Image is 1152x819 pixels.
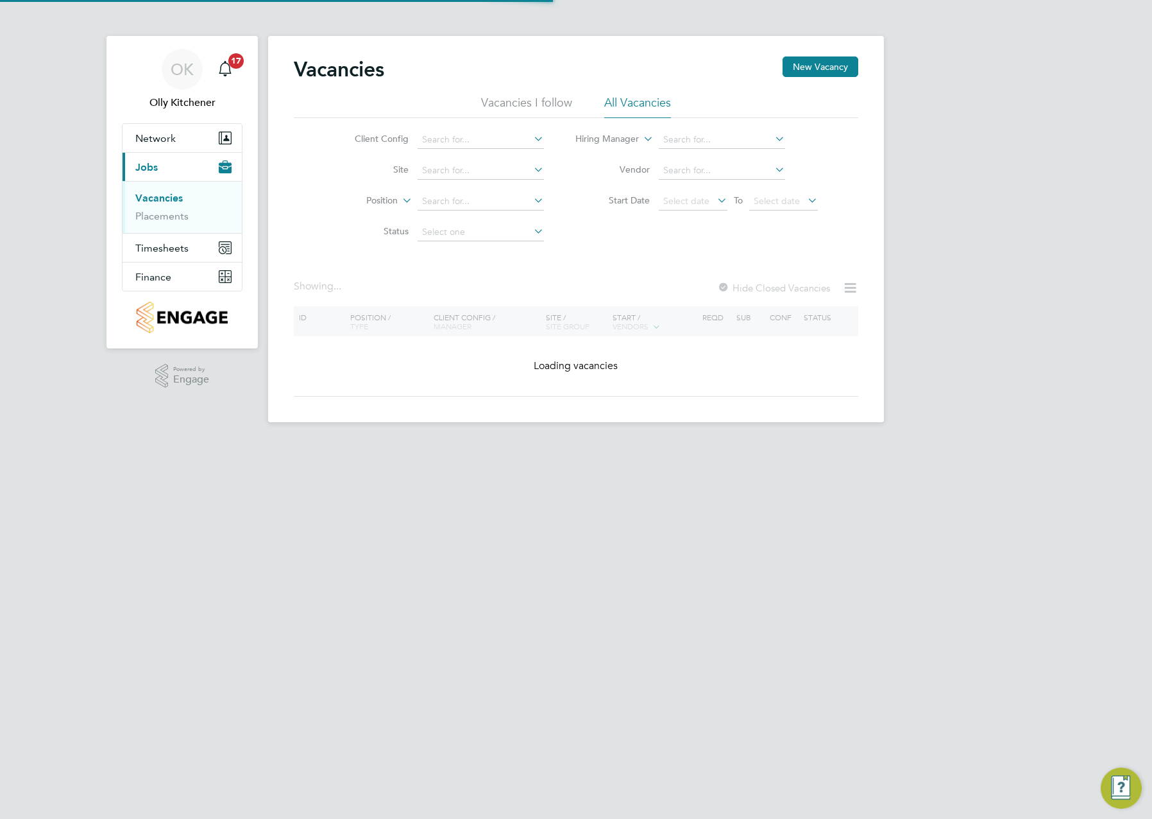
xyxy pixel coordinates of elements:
[335,164,409,175] label: Site
[135,271,171,283] span: Finance
[123,124,242,152] button: Network
[783,56,858,77] button: New Vacancy
[334,280,341,293] span: ...
[137,302,227,333] img: countryside-properties-logo-retina.png
[173,374,209,385] span: Engage
[228,53,244,69] span: 17
[754,195,800,207] span: Select date
[418,223,544,241] input: Select one
[659,131,785,149] input: Search for...
[730,192,747,209] span: To
[122,302,242,333] a: Go to home page
[122,49,242,110] a: OKOlly Kitchener
[335,133,409,144] label: Client Config
[663,195,709,207] span: Select date
[418,131,544,149] input: Search for...
[171,61,194,78] span: OK
[565,133,639,146] label: Hiring Manager
[1101,768,1142,809] button: Engage Resource Center
[418,193,544,211] input: Search for...
[135,132,176,144] span: Network
[135,242,189,254] span: Timesheets
[122,95,242,110] span: Olly Kitchener
[717,282,830,294] label: Hide Closed Vacancies
[135,192,183,204] a: Vacancies
[604,95,671,118] li: All Vacancies
[123,153,242,181] button: Jobs
[212,49,238,90] a: 17
[418,162,544,180] input: Search for...
[324,194,398,207] label: Position
[481,95,572,118] li: Vacancies I follow
[173,364,209,375] span: Powered by
[106,36,258,349] nav: Main navigation
[294,56,384,82] h2: Vacancies
[294,280,344,293] div: Showing
[123,234,242,262] button: Timesheets
[155,364,210,388] a: Powered byEngage
[135,161,158,173] span: Jobs
[659,162,785,180] input: Search for...
[335,225,409,237] label: Status
[123,181,242,233] div: Jobs
[123,263,242,291] button: Finance
[576,194,650,206] label: Start Date
[135,210,189,222] a: Placements
[576,164,650,175] label: Vendor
